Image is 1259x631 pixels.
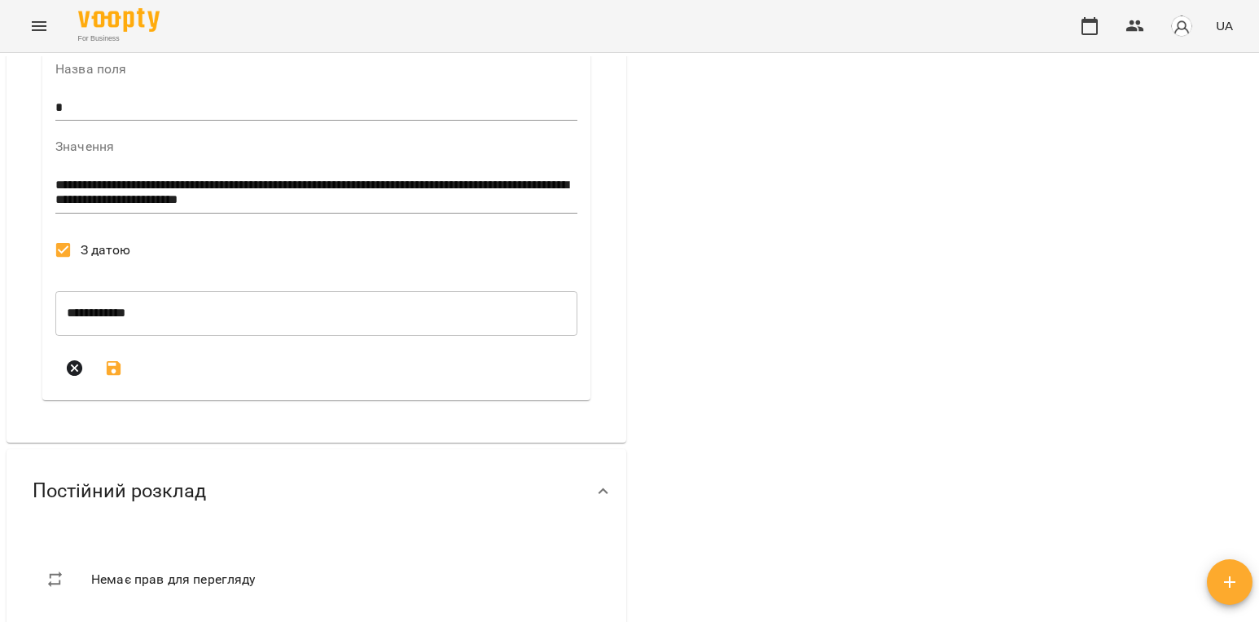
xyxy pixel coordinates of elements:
[1209,11,1239,41] button: UA
[7,449,626,533] div: Постійний розклад
[55,140,577,153] label: Значення
[33,479,206,504] span: Постійний розклад
[81,240,131,260] span: З датою
[91,570,256,589] span: Немає прав для перегляду
[1216,17,1233,34] span: UA
[1170,15,1193,38] img: avatar_s.png
[55,63,577,76] label: Назва поля
[20,7,59,46] button: Menu
[78,33,160,44] span: For Business
[78,8,160,32] img: Voopty Logo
